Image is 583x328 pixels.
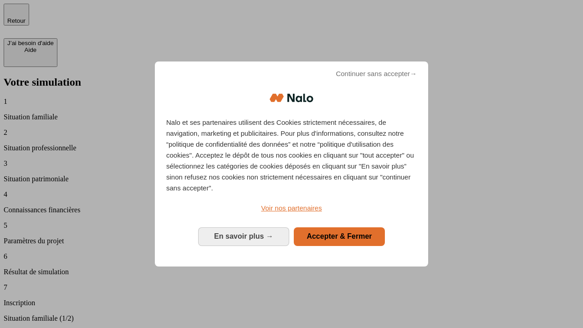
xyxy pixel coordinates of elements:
[270,84,313,112] img: Logo
[198,227,289,246] button: En savoir plus: Configurer vos consentements
[336,68,417,79] span: Continuer sans accepter→
[155,61,428,266] div: Bienvenue chez Nalo Gestion du consentement
[307,232,372,240] span: Accepter & Fermer
[166,203,417,214] a: Voir nos partenaires
[261,204,322,212] span: Voir nos partenaires
[294,227,385,246] button: Accepter & Fermer: Accepter notre traitement des données et fermer
[214,232,273,240] span: En savoir plus →
[166,117,417,194] p: Nalo et ses partenaires utilisent des Cookies strictement nécessaires, de navigation, marketing e...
